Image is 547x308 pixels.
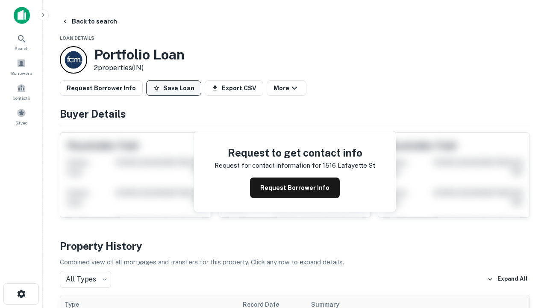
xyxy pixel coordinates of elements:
a: Borrowers [3,55,40,78]
button: Request Borrower Info [250,178,340,198]
button: Export CSV [205,80,263,96]
div: All Types [60,271,111,288]
span: Borrowers [11,70,32,77]
p: 1516 lafayette st [323,160,375,171]
span: Saved [15,119,28,126]
button: More [267,80,306,96]
h3: Portfolio Loan [94,47,185,63]
button: Back to search [58,14,121,29]
h4: Buyer Details [60,106,530,121]
a: Saved [3,105,40,128]
button: Request Borrower Info [60,80,143,96]
img: capitalize-icon.png [14,7,30,24]
span: Contacts [13,95,30,101]
a: Search [3,30,40,53]
a: Contacts [3,80,40,103]
iframe: Chat Widget [504,212,547,253]
p: 2 properties (IN) [94,63,185,73]
h4: Request to get contact info [215,145,375,160]
span: Loan Details [60,36,94,41]
button: Expand All [485,273,530,286]
h4: Property History [60,238,530,254]
p: Request for contact information for [215,160,321,171]
span: Search [15,45,29,52]
p: Combined view of all mortgages and transfers for this property. Click any row to expand details. [60,257,530,267]
button: Save Loan [146,80,201,96]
